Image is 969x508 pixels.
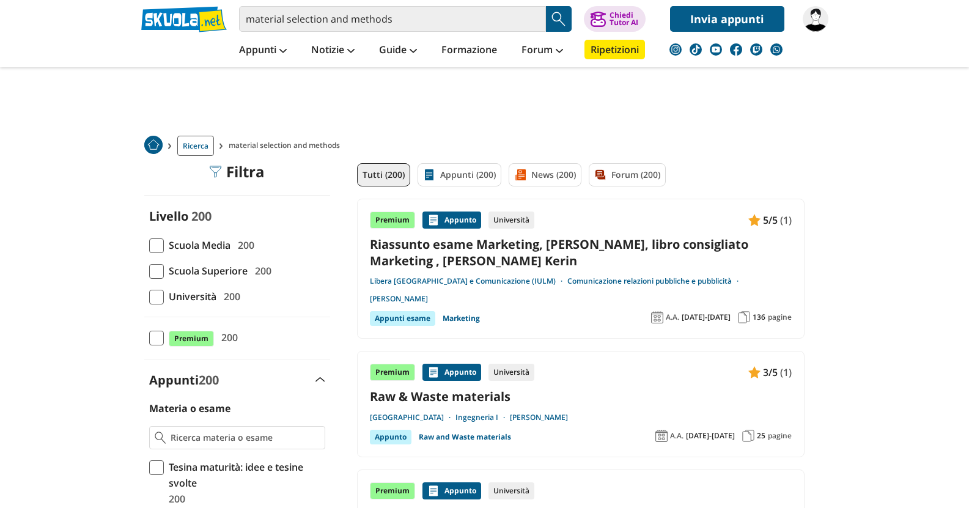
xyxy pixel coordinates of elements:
img: Home [144,136,163,154]
div: Università [488,364,534,381]
a: Forum [518,40,566,62]
span: [DATE]-[DATE] [686,431,735,441]
img: Appunti contenuto [427,366,440,378]
a: Notizie [308,40,358,62]
a: Ripetizioni [584,40,645,59]
span: Premium [169,331,214,347]
img: Pagine [742,430,754,442]
div: Chiedi Tutor AI [610,12,638,26]
a: [PERSON_NAME] [370,294,428,304]
div: Premium [370,364,415,381]
span: 25 [757,431,765,441]
img: Pagine [738,311,750,323]
a: Appunti (200) [418,163,501,186]
img: instagram [669,43,682,56]
img: Anno accademico [651,311,663,323]
img: Appunti contenuto [427,214,440,226]
div: Appunto [422,364,481,381]
img: WhatsApp [770,43,783,56]
a: Home [144,136,163,156]
label: Appunti [149,372,219,388]
button: Search Button [546,6,572,32]
input: Cerca appunti, riassunti o versioni [239,6,546,32]
span: pagine [768,312,792,322]
img: silviadegiuli [803,6,828,32]
span: 200 [250,263,271,279]
a: Marketing [443,311,480,326]
div: Appunti esame [370,311,435,326]
div: Premium [370,212,415,229]
div: Appunto [370,430,411,444]
span: Scuola Superiore [164,263,248,279]
img: twitch [750,43,762,56]
a: Guide [376,40,420,62]
img: Apri e chiudi sezione [315,377,325,382]
a: News (200) [509,163,581,186]
a: Ingegneria I [455,413,510,422]
span: 200 [216,329,238,345]
a: Libera [GEOGRAPHIC_DATA] e Comunicazione (IULM) [370,276,567,286]
span: Tesina maturità: idee e tesine svolte [164,459,325,491]
span: 200 [199,372,219,388]
span: 200 [164,491,185,507]
div: Appunto [422,482,481,499]
span: pagine [768,431,792,441]
div: Premium [370,482,415,499]
a: Comunicazione relazioni pubbliche e pubblicità [567,276,743,286]
img: Appunti contenuto [748,214,761,226]
img: Appunti filtro contenuto [423,169,435,181]
span: 136 [753,312,765,322]
div: Università [488,482,534,499]
label: Livello [149,208,188,224]
label: Materia o esame [149,402,230,415]
span: 5/5 [763,212,778,228]
div: Appunto [422,212,481,229]
img: tiktok [690,43,702,56]
span: material selection and methods [229,136,345,156]
a: Appunti [236,40,290,62]
span: (1) [780,212,792,228]
a: Invia appunti [670,6,784,32]
img: Ricerca materia o esame [155,432,166,444]
span: (1) [780,364,792,380]
img: News filtro contenuto [514,169,526,181]
img: Anno accademico [655,430,668,442]
img: Forum filtro contenuto [594,169,606,181]
span: Scuola Media [164,237,230,253]
span: A.A. [670,431,683,441]
button: ChiediTutor AI [584,6,646,32]
img: Cerca appunti, riassunti o versioni [550,10,568,28]
a: [PERSON_NAME] [510,413,568,422]
input: Ricerca materia o esame [171,432,319,444]
img: Filtra filtri mobile [209,166,221,178]
span: [DATE]-[DATE] [682,312,731,322]
span: Università [164,289,216,304]
a: Raw and Waste materials [419,430,511,444]
img: Appunti contenuto [748,366,761,378]
div: Università [488,212,534,229]
a: Tutti (200) [357,163,410,186]
span: 200 [191,208,212,224]
div: Filtra [209,163,265,180]
span: 200 [219,289,240,304]
img: youtube [710,43,722,56]
span: A.A. [666,312,679,322]
span: 200 [233,237,254,253]
a: Raw & Waste materials [370,388,792,405]
img: Appunti contenuto [427,485,440,497]
a: Ricerca [177,136,214,156]
a: Forum (200) [589,163,666,186]
a: [GEOGRAPHIC_DATA] [370,413,455,422]
img: facebook [730,43,742,56]
a: Riassunto esame Marketing, [PERSON_NAME], libro consigliato Marketing , [PERSON_NAME] Kerin [370,236,792,269]
a: Formazione [438,40,500,62]
span: 3/5 [763,364,778,380]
